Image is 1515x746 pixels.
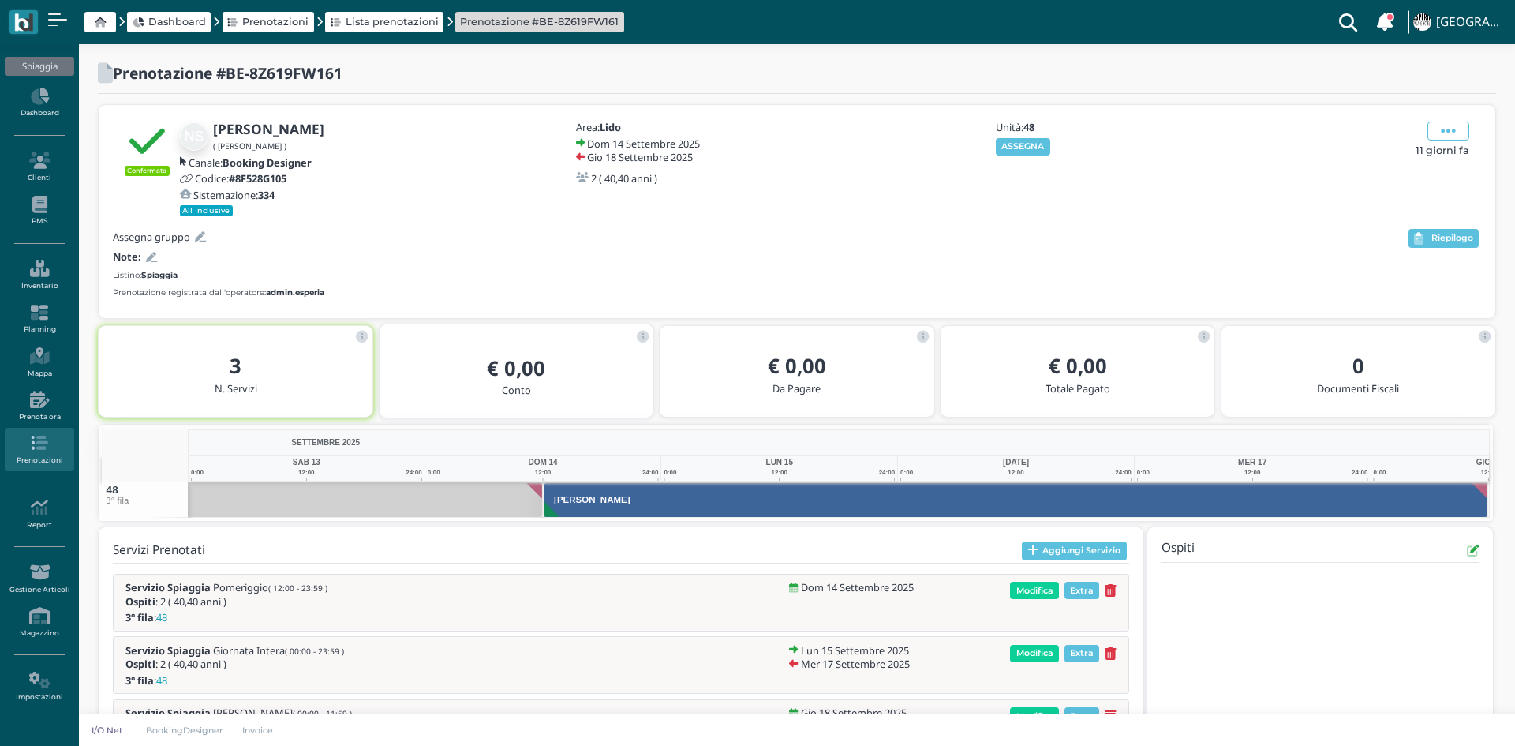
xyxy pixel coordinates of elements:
h5: Gio 18 Settembre 2025 [587,152,693,163]
b: Note: [113,249,141,264]
h5: Lun 15 Settembre 2025 [801,645,909,656]
h5: : 2 ( 40,40 anni ) [125,658,344,669]
button: Riepilogo [1408,229,1479,248]
small: ( [PERSON_NAME] ) [213,141,286,152]
b: Servizio Spiaggia [125,706,211,720]
span: [PERSON_NAME] [213,707,352,718]
a: Planning [5,298,73,341]
h5: 2 ( 40,40 anni ) [591,173,657,184]
div: Spiaggia [5,57,73,76]
a: BookingDesigner [136,724,233,737]
span: Riepilogo [1431,233,1473,244]
b: admin.esperia [266,287,324,298]
small: Prenotazione registrata dall'operatore: [113,287,324,298]
button: Aggiungi Servizio [1022,542,1127,560]
img: Notarangelo Sabina [180,122,208,151]
h4: Servizi Prenotati [113,544,205,557]
span: Extra [1064,645,1100,662]
span: Modifica [1010,582,1059,599]
b: #8F528G105 [229,171,286,186]
span: Extra [1064,582,1100,599]
h5: Codice: [195,173,286,184]
span: 48 [156,675,167,686]
b: 334 [258,188,275,202]
h5: : [125,675,323,686]
span: Modifica [1010,707,1059,725]
b: € 0,00 [1049,352,1107,380]
img: logo [14,13,32,32]
a: Gestione Articoli [5,557,73,601]
a: Prenotazioni [5,428,73,471]
h5: Conto [392,384,641,395]
img: ... [1413,13,1431,31]
h5: Totale Pagato [953,383,1202,394]
span: Giornata Intera [213,645,344,656]
small: ( 12:00 - 23:59 ) [268,583,327,594]
iframe: Help widget launcher [1403,697,1502,733]
span: Prenotazioni [242,14,309,29]
b: Ospiti [125,594,155,609]
small: ( 00:00 - 23:59 ) [285,646,344,657]
a: PMS [5,189,73,233]
small: All Inclusive [180,205,234,216]
span: Modifica [1010,645,1059,662]
b: [PERSON_NAME] [213,120,324,138]
a: Magazzino [5,601,73,644]
a: Inventario [5,253,73,297]
b: 3° fila [125,610,154,624]
b: Servizio Spiaggia [125,580,211,594]
small: Listino: [113,269,178,281]
b: Servizio Spiaggia [125,643,211,658]
a: Codice:#8F528G105 [180,173,286,184]
a: Prenotazione #BE-8Z619FW161 [460,14,619,29]
button: ASSEGNA [996,138,1050,156]
a: Prenotazioni [227,14,309,29]
p: I/O Net [88,724,126,737]
span: Lista prenotazioni [346,14,439,29]
h5: Canale: [189,157,312,168]
h5: Dom 14 Settembre 2025 [801,582,914,593]
small: Confermata [125,166,170,175]
h5: Assegna gruppo [113,231,190,242]
a: ... [GEOGRAPHIC_DATA] [1411,3,1506,41]
a: Report [5,493,73,536]
b: Lido [600,120,621,134]
h3: [PERSON_NAME] [548,495,636,504]
b: 3 [230,352,241,380]
h5: Documenti Fiscali [1234,383,1483,394]
h4: [GEOGRAPHIC_DATA] [1436,16,1506,29]
span: Dashboard [148,14,206,29]
span: 48 [106,485,118,495]
button: [PERSON_NAME] [544,482,1488,518]
span: Extra [1064,707,1100,725]
b: Ospiti [125,657,155,671]
a: Impostazioni [5,665,73,709]
b: 0 [1352,352,1364,380]
b: 48 [1023,120,1034,134]
a: Mappa [5,341,73,384]
h5: N. Servizi [111,383,360,394]
h5: Dom 14 Settembre 2025 [587,138,700,149]
span: 11 giorni fa [1416,143,1469,158]
h5: Unità: [996,122,1161,133]
span: Pomeriggio [213,582,327,593]
b: € 0,00 [768,352,826,380]
a: Lista prenotazioni [331,14,439,29]
small: ( 00:00 - 11:59 ) [293,708,352,719]
b: Spiaggia [141,270,178,280]
b: 3° fila [125,673,154,688]
h5: Sistemazione: [193,189,275,201]
span: 48 [156,612,167,623]
a: Dashboard [5,81,73,125]
h5: Gio 18 Settembre 2025 [801,707,907,718]
span: SETTEMBRE 2025 [291,437,360,448]
h2: Prenotazione #BE-8Z619FW161 [113,65,342,81]
a: Canale:Booking Designer [180,157,312,168]
a: Prenota ora [5,384,73,428]
a: Dashboard [133,14,206,29]
h5: : 2 ( 40,40 anni ) [125,596,327,607]
h5: Da Pagare [672,383,921,394]
h5: : [125,612,323,623]
a: Clienti [5,145,73,189]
